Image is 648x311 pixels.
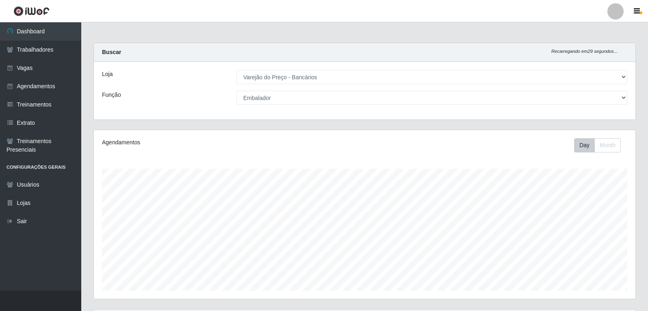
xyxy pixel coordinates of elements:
[574,138,627,152] div: Toolbar with button groups
[574,138,595,152] button: Day
[551,49,618,54] i: Recarregando em 29 segundos...
[102,70,113,78] label: Loja
[574,138,621,152] div: First group
[13,6,50,16] img: CoreUI Logo
[102,138,314,147] div: Agendamentos
[102,91,121,99] label: Função
[594,138,621,152] button: Month
[102,49,121,55] strong: Buscar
